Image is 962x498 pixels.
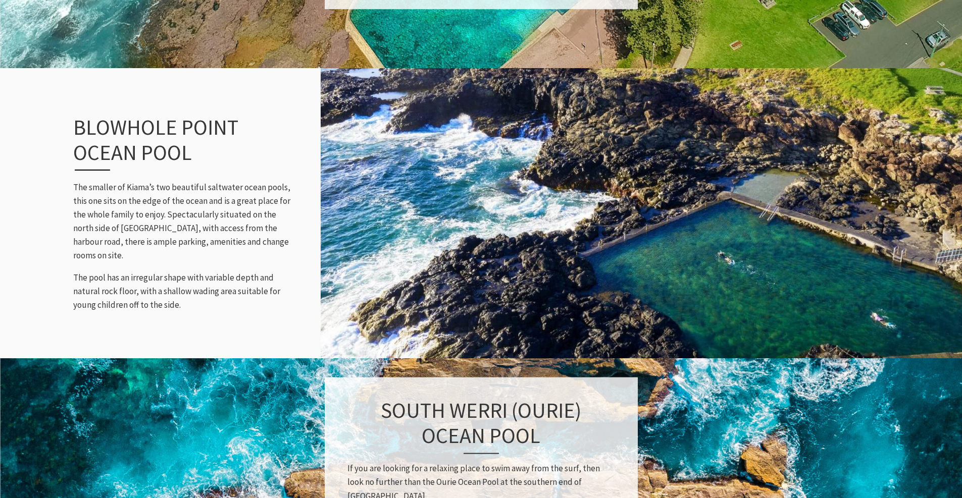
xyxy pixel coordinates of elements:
[347,397,615,454] h3: South Werri (Ourie) Ocean Pool
[321,67,962,360] img: Kiama Rock Pools
[73,181,295,263] p: The smaller of Kiama’s two beautiful saltwater ocean pools, this one sits on the edge of the ocea...
[73,115,273,171] h3: Blowhole Point Ocean Pool
[73,271,295,312] p: The pool has an irregular shape with variable depth and natural rock floor, with a shallow wading...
